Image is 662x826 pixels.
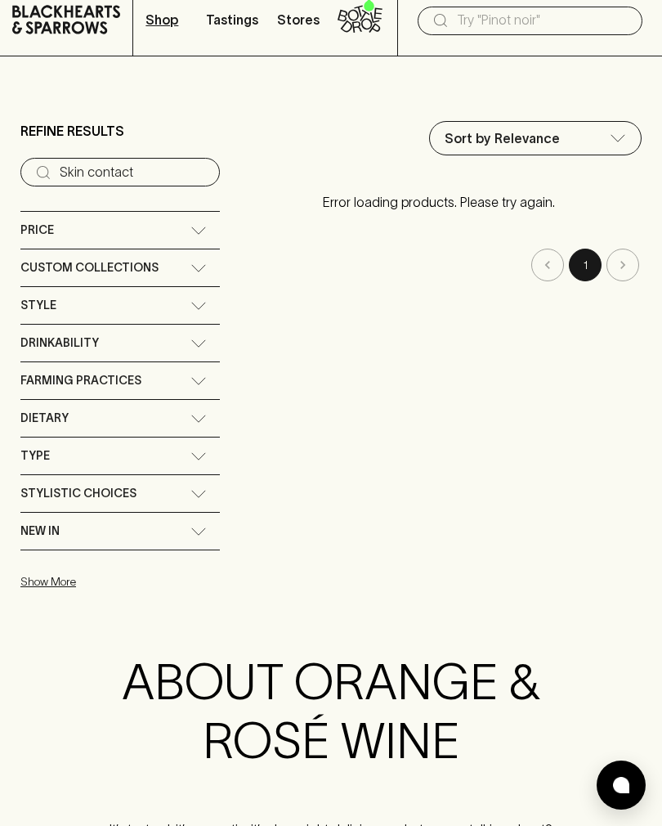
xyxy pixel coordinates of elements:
p: Tastings [206,10,258,29]
span: Farming Practices [20,370,141,391]
span: Custom Collections [20,258,159,278]
p: Error loading products. Please try again. [236,176,642,228]
div: Dietary [20,400,220,437]
div: Custom Collections [20,249,220,286]
div: Style [20,287,220,324]
span: Dietary [20,408,69,429]
span: Style [20,295,56,316]
div: Sort by Relevance [430,122,641,155]
span: Type [20,446,50,466]
nav: pagination navigation [236,249,642,281]
p: Stores [277,10,320,29]
input: Try "Pinot noir" [457,7,629,34]
div: Drinkability [20,325,220,361]
div: New In [20,513,220,550]
p: Sort by Relevance [445,128,560,148]
button: page 1 [569,249,602,281]
span: Drinkability [20,333,99,353]
span: Stylistic Choices [20,483,136,504]
h2: ABOUT ORANGE & ROSÉ WINE [100,653,563,770]
button: Show More [20,565,235,599]
span: New In [20,521,60,541]
div: Stylistic Choices [20,475,220,512]
span: Price [20,220,54,240]
p: Refine Results [20,121,124,141]
input: Try “Pinot noir” [60,159,207,186]
img: bubble-icon [613,777,629,793]
div: Price [20,212,220,249]
div: Farming Practices [20,362,220,399]
p: Shop [145,10,178,29]
div: Type [20,438,220,474]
